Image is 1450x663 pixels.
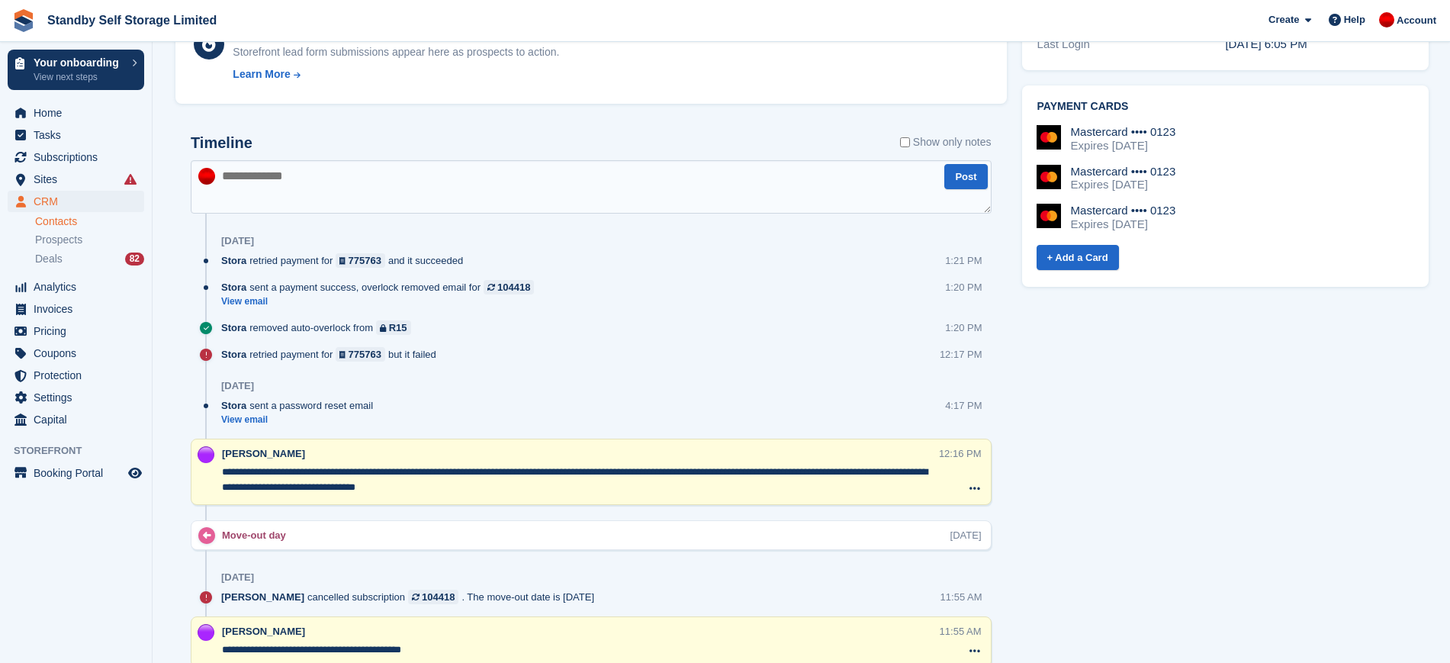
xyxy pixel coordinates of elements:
[35,232,144,248] a: Prospects
[34,320,125,342] span: Pricing
[222,528,294,542] div: Move-out day
[198,446,214,463] img: Sue Ford
[8,169,144,190] a: menu
[34,276,125,298] span: Analytics
[35,233,82,247] span: Prospects
[1379,12,1394,27] img: Aaron Winter
[198,624,214,641] img: Sue Ford
[221,398,381,413] div: sent a password reset email
[221,414,381,426] a: View email
[221,347,246,362] span: Stora
[1344,12,1365,27] span: Help
[198,168,215,185] img: Aaron Winter
[1037,125,1061,150] img: Mastercard Logo
[8,409,144,430] a: menu
[349,253,381,268] div: 775763
[8,124,144,146] a: menu
[35,214,144,229] a: Contacts
[945,253,982,268] div: 1:21 PM
[34,343,125,364] span: Coupons
[221,398,246,413] span: Stora
[8,462,144,484] a: menu
[940,590,982,604] div: 11:55 AM
[900,134,992,150] label: Show only notes
[1071,165,1176,179] div: Mastercard •••• 0123
[221,235,254,247] div: [DATE]
[221,347,444,362] div: retried payment for but it failed
[14,443,152,459] span: Storefront
[8,146,144,168] a: menu
[34,191,125,212] span: CRM
[126,464,144,482] a: Preview store
[35,252,63,266] span: Deals
[221,320,246,335] span: Stora
[8,50,144,90] a: Your onboarding View next steps
[34,462,125,484] span: Booking Portal
[34,387,125,408] span: Settings
[336,253,385,268] a: 775763
[1225,37,1307,50] time: 2025-06-27 17:05:46 UTC
[34,124,125,146] span: Tasks
[34,70,124,84] p: View next steps
[408,590,458,604] a: 104418
[221,380,254,392] div: [DATE]
[944,164,987,189] button: Post
[221,590,304,604] span: [PERSON_NAME]
[950,528,982,542] div: [DATE]
[8,320,144,342] a: menu
[940,347,982,362] div: 12:17 PM
[1071,217,1176,231] div: Expires [DATE]
[221,571,254,584] div: [DATE]
[376,320,410,335] a: R15
[34,102,125,124] span: Home
[900,134,910,150] input: Show only notes
[336,347,385,362] a: 775763
[233,66,290,82] div: Learn More
[1037,36,1226,53] div: Last Login
[945,280,982,294] div: 1:20 PM
[1071,178,1176,191] div: Expires [DATE]
[1268,12,1299,27] span: Create
[8,387,144,408] a: menu
[34,409,125,430] span: Capital
[125,253,144,266] div: 82
[349,347,381,362] div: 775763
[34,365,125,386] span: Protection
[1071,204,1176,217] div: Mastercard •••• 0123
[422,590,455,604] div: 104418
[221,253,246,268] span: Stora
[1071,139,1176,153] div: Expires [DATE]
[34,298,125,320] span: Invoices
[8,102,144,124] a: menu
[484,280,534,294] a: 104418
[939,446,982,461] div: 12:16 PM
[222,448,305,459] span: [PERSON_NAME]
[221,320,419,335] div: removed auto-overlock from
[34,57,124,68] p: Your onboarding
[945,320,982,335] div: 1:20 PM
[34,169,125,190] span: Sites
[8,365,144,386] a: menu
[12,9,35,32] img: stora-icon-8386f47178a22dfd0bd8f6a31ec36ba5ce8667c1dd55bd0f319d3a0aa187defe.svg
[221,295,542,308] a: View email
[497,280,530,294] div: 104418
[124,173,137,185] i: Smart entry sync failures have occurred
[221,280,246,294] span: Stora
[1037,165,1061,189] img: Mastercard Logo
[35,251,144,267] a: Deals 82
[8,298,144,320] a: menu
[1071,125,1176,139] div: Mastercard •••• 0123
[222,626,305,637] span: [PERSON_NAME]
[8,276,144,298] a: menu
[1037,101,1414,113] h2: Payment cards
[1037,245,1119,270] a: + Add a Card
[41,8,223,33] a: Standby Self Storage Limited
[940,624,982,639] div: 11:55 AM
[233,66,559,82] a: Learn More
[1037,204,1061,228] img: Mastercard Logo
[221,280,542,294] div: sent a payment success, overlock removed email for
[233,44,559,60] div: Storefront lead form submissions appear here as prospects to action.
[8,191,144,212] a: menu
[8,343,144,364] a: menu
[389,320,407,335] div: R15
